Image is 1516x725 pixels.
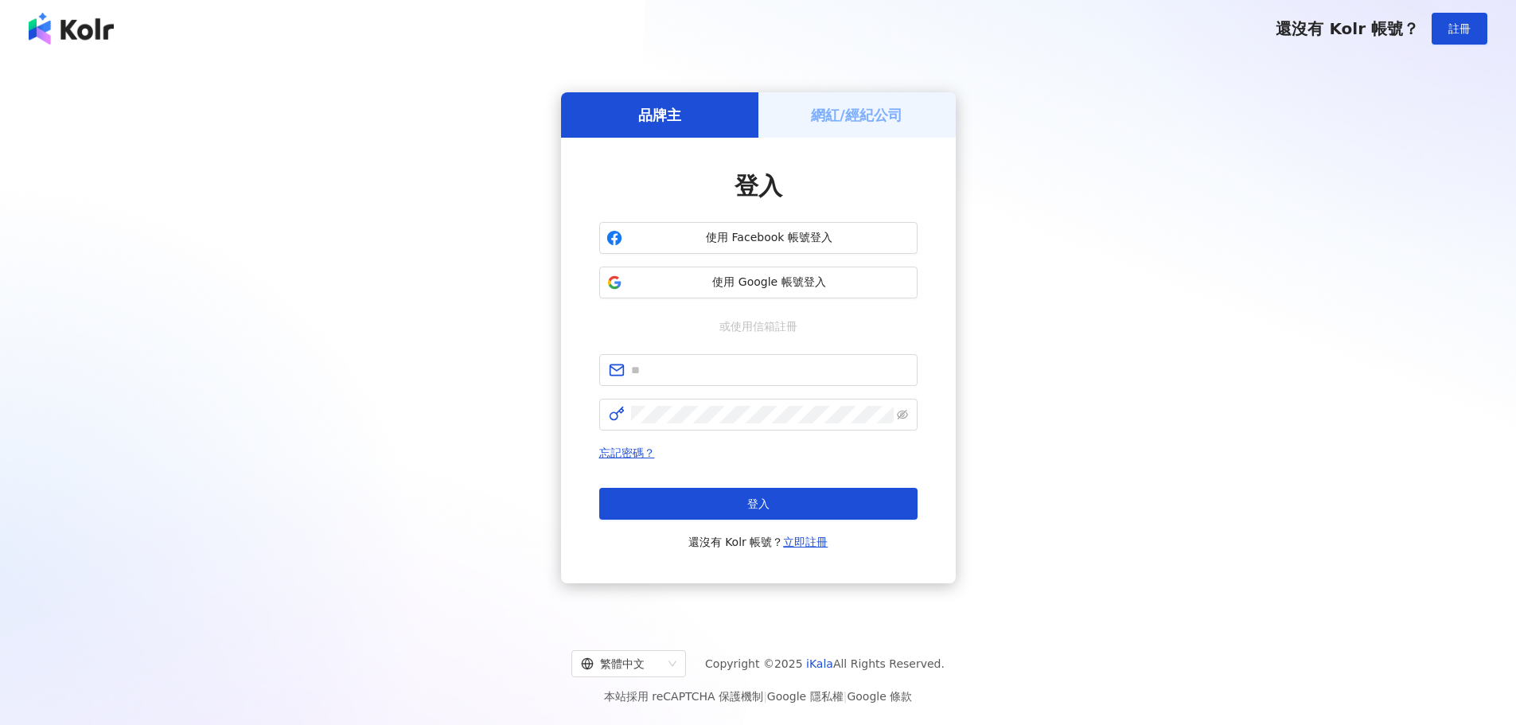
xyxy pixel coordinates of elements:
[599,267,918,298] button: 使用 Google 帳號登入
[629,275,910,290] span: 使用 Google 帳號登入
[747,497,770,510] span: 登入
[811,105,902,125] h5: 網紅/經紀公司
[581,651,662,676] div: 繁體中文
[767,690,844,703] a: Google 隱私權
[897,409,908,420] span: eye-invisible
[599,222,918,254] button: 使用 Facebook 帳號登入
[599,488,918,520] button: 登入
[806,657,833,670] a: iKala
[705,654,945,673] span: Copyright © 2025 All Rights Reserved.
[1276,19,1419,38] span: 還沒有 Kolr 帳號？
[629,230,910,246] span: 使用 Facebook 帳號登入
[844,690,848,703] span: |
[847,690,912,703] a: Google 條款
[638,105,681,125] h5: 品牌主
[763,690,767,703] span: |
[688,532,828,552] span: 還沒有 Kolr 帳號？
[1448,22,1471,35] span: 註冊
[783,536,828,548] a: 立即註冊
[735,172,782,200] span: 登入
[599,446,655,459] a: 忘記密碼？
[604,687,912,706] span: 本站採用 reCAPTCHA 保護機制
[708,318,809,335] span: 或使用信箱註冊
[1432,13,1487,45] button: 註冊
[29,13,114,45] img: logo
